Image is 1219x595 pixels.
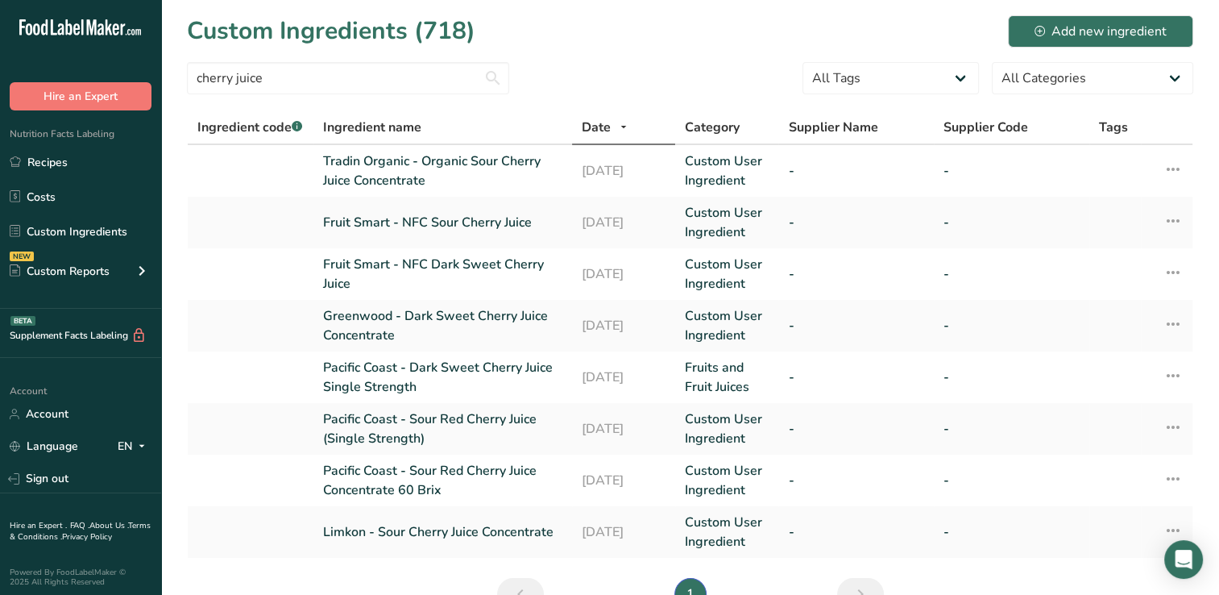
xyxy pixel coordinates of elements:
a: Fruit Smart - NFC Dark Sweet Cherry Juice [323,255,562,293]
a: Custom User Ingredient [685,306,769,345]
a: Pacific Coast - Sour Red Cherry Juice (Single Strength) [323,410,562,448]
a: - [788,471,924,490]
div: BETA [10,316,35,326]
a: Pacific Coast - Dark Sweet Cherry Juice Single Strength [323,358,562,397]
button: Hire an Expert [10,82,151,110]
a: - [943,316,1080,335]
a: - [788,316,924,335]
a: [DATE] [582,213,665,232]
div: EN [118,437,151,456]
div: Add new ingredient [1034,22,1167,41]
a: Fruits and Fruit Juices [685,358,769,397]
a: Custom User Ingredient [685,255,769,293]
a: [DATE] [582,316,665,335]
span: Category [685,118,740,137]
a: - [943,213,1080,232]
a: - [788,368,924,387]
a: Language [10,432,78,460]
button: Add new ingredient [1008,15,1193,48]
a: - [943,161,1080,181]
a: - [788,264,924,284]
a: Custom User Ingredient [685,410,769,448]
a: Custom User Ingredient [685,513,769,551]
a: Custom User Ingredient [685,203,769,242]
a: [DATE] [582,368,665,387]
a: [DATE] [582,264,665,284]
a: Greenwood - Dark Sweet Cherry Juice Concentrate [323,306,562,345]
a: Limkon - Sour Cherry Juice Concentrate [323,522,562,542]
a: - [943,419,1080,439]
h1: Custom Ingredients (718) [187,13,475,49]
div: Custom Reports [10,263,110,280]
a: - [788,522,924,542]
a: [DATE] [582,161,665,181]
a: [DATE] [582,522,665,542]
a: Custom User Ingredient [685,152,769,190]
span: Ingredient code [197,119,302,136]
a: - [788,161,924,181]
div: NEW [10,252,34,261]
a: Pacific Coast - Sour Red Cherry Juice Concentrate 60 Brix [323,461,562,500]
a: - [943,471,1080,490]
a: Privacy Policy [62,531,112,543]
a: About Us . [89,520,128,531]
div: Powered By FoodLabelMaker © 2025 All Rights Reserved [10,568,151,587]
a: Terms & Conditions . [10,520,151,543]
a: Fruit Smart - NFC Sour Cherry Juice [323,213,562,232]
a: - [943,264,1080,284]
a: - [943,368,1080,387]
a: - [943,522,1080,542]
span: Ingredient name [323,118,421,137]
a: Tradin Organic - Organic Sour Cherry Juice Concentrate [323,152,562,190]
a: Hire an Expert . [10,520,67,531]
a: [DATE] [582,471,665,490]
span: Supplier Code [943,118,1028,137]
span: Tags [1099,118,1128,137]
a: [DATE] [582,419,665,439]
span: Supplier Name [788,118,877,137]
div: Open Intercom Messenger [1164,540,1203,579]
span: Date [582,118,611,137]
a: - [788,213,924,232]
a: - [788,419,924,439]
a: FAQ . [70,520,89,531]
input: Search for ingredient [187,62,509,94]
a: Custom User Ingredient [685,461,769,500]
